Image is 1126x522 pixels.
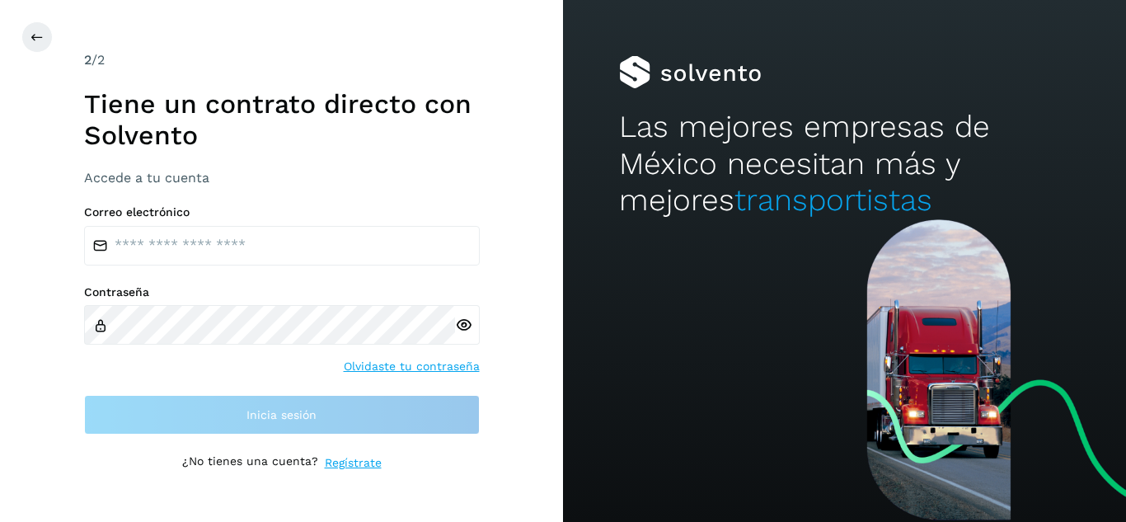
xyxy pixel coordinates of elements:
[84,52,91,68] span: 2
[84,170,480,186] h3: Accede a tu cuenta
[734,182,932,218] span: transportistas
[344,358,480,375] a: Olvidaste tu contraseña
[182,454,318,472] p: ¿No tienes una cuenta?
[246,409,317,421] span: Inicia sesión
[84,285,480,299] label: Contraseña
[619,109,1069,219] h2: Las mejores empresas de México necesitan más y mejores
[84,50,480,70] div: /2
[84,395,480,435] button: Inicia sesión
[84,88,480,152] h1: Tiene un contrato directo con Solvento
[325,454,382,472] a: Regístrate
[84,205,480,219] label: Correo electrónico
